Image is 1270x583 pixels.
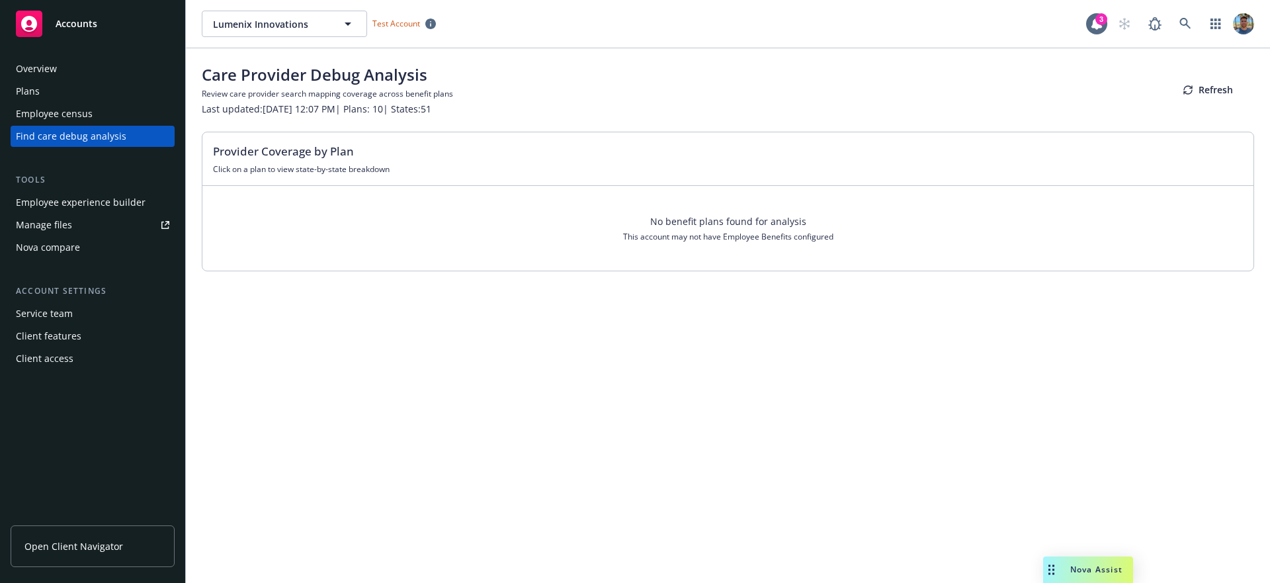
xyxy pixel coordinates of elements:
[11,81,175,102] a: Plans
[202,11,367,37] button: Lumenix Innovations
[11,237,175,258] a: Nova compare
[11,126,175,147] a: Find care debug analysis
[11,103,175,124] a: Employee census
[213,17,327,31] span: Lumenix Innovations
[11,348,175,369] a: Client access
[11,303,175,324] a: Service team
[372,18,420,29] span: Test Account
[202,102,453,116] p: Last updated: [DATE] 12:07 PM | Plans: 10 | States: 51
[16,103,93,124] div: Employee census
[16,58,57,79] div: Overview
[213,143,1243,160] h2: Provider Coverage by Plan
[11,214,175,236] a: Manage files
[11,58,175,79] a: Overview
[367,17,441,30] span: Test Account
[16,237,80,258] div: Nova compare
[1111,11,1138,37] a: Start snowing
[1043,557,1133,583] button: Nova Assist
[16,303,73,324] div: Service team
[11,173,175,187] div: Tools
[16,326,81,347] div: Client features
[1043,557,1060,583] div: Drag to move
[623,214,833,228] p: No benefit plans found for analysis
[11,285,175,298] div: Account settings
[202,64,453,85] h1: Care Provider Debug Analysis
[11,192,175,213] a: Employee experience builder
[16,348,73,369] div: Client access
[1070,564,1122,575] span: Nova Assist
[16,214,72,236] div: Manage files
[1142,11,1168,37] a: Report a Bug
[24,539,123,553] span: Open Client Navigator
[11,5,175,42] a: Accounts
[1203,11,1229,37] a: Switch app
[1233,13,1254,34] img: photo
[1172,11,1199,37] a: Search
[11,326,175,347] a: Client features
[1162,77,1254,103] button: Refresh
[56,19,97,29] span: Accounts
[16,126,126,147] div: Find care debug analysis
[16,81,40,102] div: Plans
[202,88,453,99] p: Review care provider search mapping coverage across benefit plans
[623,231,833,242] p: This account may not have Employee Benefits configured
[16,192,146,213] div: Employee experience builder
[1095,13,1107,25] div: 3
[213,163,1243,175] p: Click on a plan to view state-by-state breakdown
